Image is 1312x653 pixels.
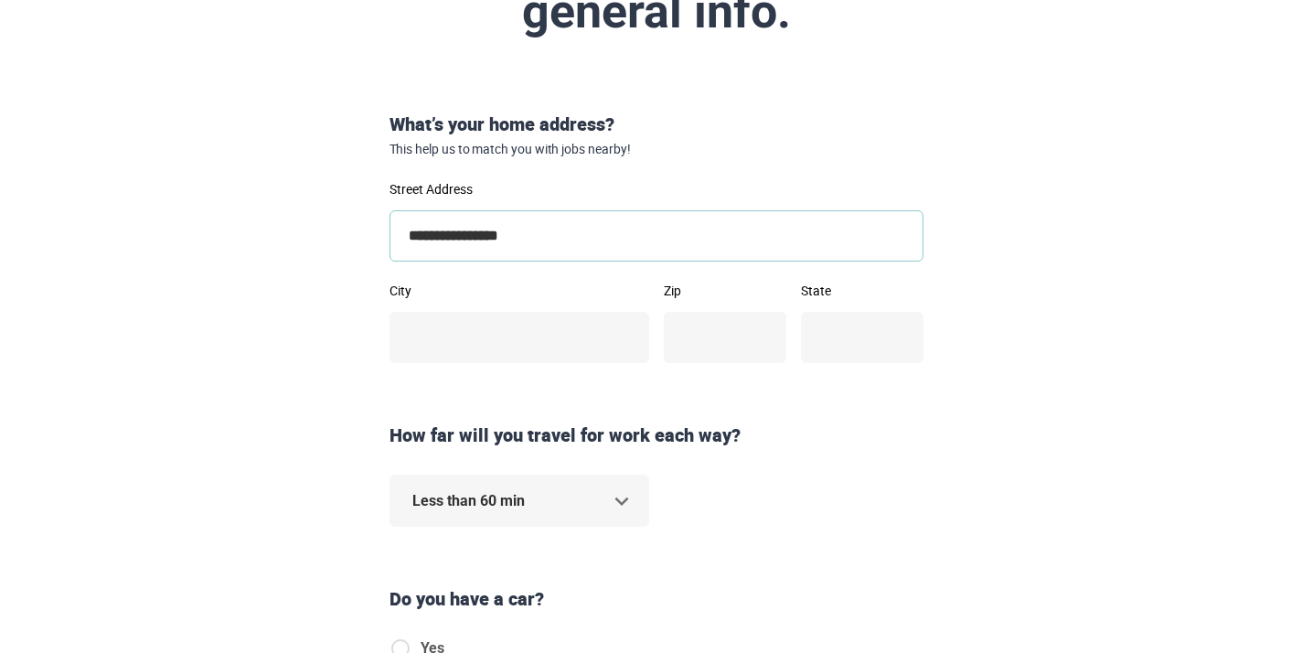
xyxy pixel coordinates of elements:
label: State [801,284,923,297]
label: City [389,284,649,297]
div: Less than 60 min [389,475,649,527]
div: Do you have a car? [382,586,931,613]
span: This help us to match you with jobs nearby! [389,142,923,157]
label: Street Address [389,183,923,196]
div: How far will you travel for work each way? [382,423,931,449]
div: What’s your home address? [382,112,931,157]
label: Zip [664,284,786,297]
